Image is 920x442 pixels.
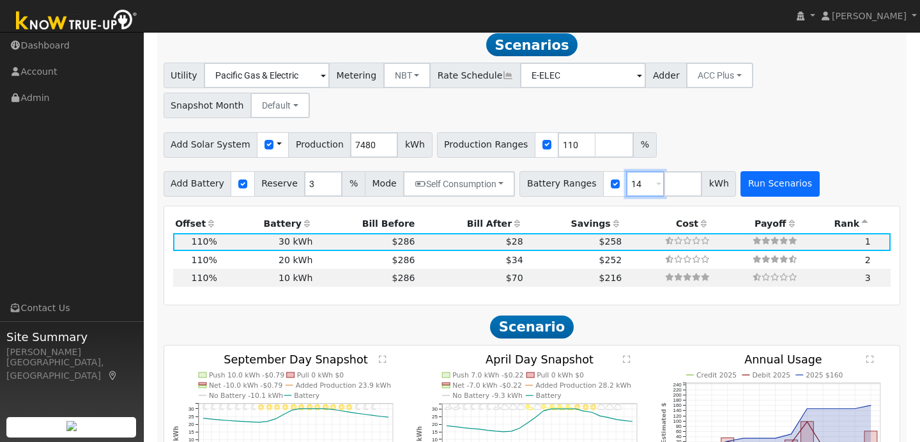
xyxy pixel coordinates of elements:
[243,420,245,422] circle: onclick=""
[453,404,461,411] i: 1AM - PartlyCloudy
[865,255,871,265] span: 2
[363,413,365,415] circle: onclick=""
[470,427,472,429] circle: onclick=""
[250,93,310,118] button: Default
[479,404,484,411] i: 4AM - MostlyClear
[870,404,872,406] circle: onclick=""
[541,404,549,411] i: 12PM - PartlyCloudy
[266,404,273,411] i: 8AM - Clear
[673,418,682,424] text: 100
[342,171,365,197] span: %
[526,422,528,424] circle: onclick=""
[565,404,574,411] i: 3PM - PartlyCloudy
[307,404,313,411] i: 1PM - Clear
[282,404,289,411] i: 10AM - Clear
[865,273,871,283] span: 3
[387,416,389,418] circle: onclick=""
[188,422,194,427] text: 20
[192,236,217,247] span: 110%
[854,408,856,409] circle: onclick=""
[806,371,843,379] text: 2025 $160
[599,273,622,283] span: $216
[645,63,687,88] span: Adder
[107,370,119,381] a: Map
[164,63,205,88] span: Utility
[517,404,525,411] i: 9AM - MostlyCloudy
[291,409,293,411] circle: onclick=""
[403,171,515,197] button: Self Consumption
[355,404,360,411] i: 7PM - Clear
[315,215,417,233] th: Bill Before
[525,404,533,411] i: 10AM - PartlyCloudy
[696,371,737,379] text: Credit 2025
[219,215,315,233] th: Battery
[509,404,517,411] i: 8AM - MostlyCloudy
[462,427,464,429] circle: onclick=""
[209,371,284,379] text: Push 10.0 kWh -$0.79
[339,404,345,411] i: 5PM - Clear
[673,392,682,398] text: 200
[519,171,604,197] span: Battery Ranges
[487,404,492,411] i: 5AM - MostlyClear
[164,93,252,118] span: Snapshot Month
[355,412,357,414] circle: onclick=""
[379,415,381,417] circle: onclick=""
[613,404,622,411] i: 9PM - MostlyCloudy
[339,409,341,411] circle: onclick=""
[234,420,236,422] circle: onclick=""
[6,346,137,359] div: [PERSON_NAME]
[416,426,423,441] text: kWh
[218,404,224,411] i: 2AM - Clear
[599,415,601,417] circle: onclick=""
[542,409,544,411] circle: onclick=""
[673,408,682,414] text: 140
[219,251,315,269] td: 20 kWh
[832,11,907,21] span: [PERSON_NAME]
[676,434,682,440] text: 40
[314,404,321,411] i: 2PM - Clear
[806,408,808,409] circle: onclick=""
[299,408,301,410] circle: onclick=""
[533,404,542,411] i: 11AM - MostlyCloudy
[673,397,682,403] text: 180
[479,428,480,430] circle: onclick=""
[437,132,535,158] span: Production Ranges
[701,171,736,197] span: kWh
[518,427,520,429] circle: onclick=""
[432,406,438,412] text: 30
[392,273,415,283] span: $286
[520,63,646,88] input: Select a Rate Schedule
[250,421,252,423] circle: onclick=""
[673,413,682,419] text: 120
[6,356,137,383] div: [GEOGRAPHIC_DATA], [GEOGRAPHIC_DATA]
[486,353,594,366] text: April Day Snapshot
[575,408,577,410] circle: onclick=""
[211,404,216,411] i: 1AM - Clear
[599,236,622,247] span: $258
[371,404,376,411] i: 9PM - Clear
[210,418,212,420] circle: onclick=""
[371,415,373,416] circle: onclick=""
[615,418,617,420] circle: onclick=""
[379,355,387,363] text: 
[383,63,431,88] button: NBT
[758,438,760,439] circle: onclick=""
[673,382,682,388] text: 240
[452,381,522,390] text: Net -7.0 kWh -$0.22
[454,425,456,427] circle: onclick=""
[330,404,337,411] i: 4PM - Clear
[486,33,578,56] span: Scenarios
[432,414,438,420] text: 25
[470,404,475,411] i: 3AM - MostlyClear
[164,171,232,197] span: Add Battery
[432,422,438,427] text: 20
[218,419,220,421] circle: onclick=""
[203,417,204,419] circle: onclick=""
[219,233,315,251] td: 30 kWh
[445,404,453,411] i: 12AM - PartlyCloudy
[501,404,509,411] i: 7AM - Cloudy
[790,433,792,435] circle: onclick=""
[506,236,523,247] span: $28
[188,429,194,435] text: 15
[753,371,791,379] text: Debit 2025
